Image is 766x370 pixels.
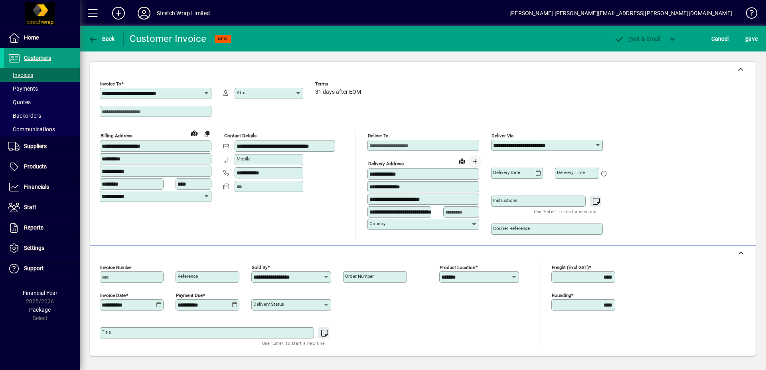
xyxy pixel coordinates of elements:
[4,157,80,177] a: Products
[315,89,361,95] span: 31 days after EOM
[8,113,41,119] span: Backorders
[368,133,389,139] mat-label: Deliver To
[237,156,251,162] mat-label: Mobile
[24,34,39,41] span: Home
[4,238,80,258] a: Settings
[614,36,661,42] span: ost & Email
[493,198,517,203] mat-label: Instructions
[493,226,530,231] mat-label: Courier Reference
[534,207,596,216] mat-hint: Use 'Enter' to start a new line
[369,221,385,226] mat-label: Country
[4,109,80,123] a: Backorders
[201,127,213,140] button: Copy to Delivery address
[178,273,198,279] mat-label: Reference
[745,36,748,42] span: S
[745,32,758,45] span: ave
[552,265,589,270] mat-label: Freight (excl GST)
[100,265,132,270] mat-label: Invoice number
[100,293,126,298] mat-label: Invoice date
[24,143,47,149] span: Suppliers
[4,259,80,279] a: Support
[509,7,732,20] div: [PERSON_NAME] [PERSON_NAME][EMAIL_ADDRESS][PERSON_NAME][DOMAIN_NAME]
[157,7,210,20] div: Stretch Wrap Limited
[478,353,525,368] button: Product History
[8,85,38,92] span: Payments
[188,127,201,139] a: View on map
[4,123,80,136] a: Communications
[4,68,80,82] a: Invoices
[130,32,207,45] div: Customer Invoice
[8,99,31,105] span: Quotes
[218,36,228,42] span: NEW
[701,354,734,367] span: Product
[24,55,51,61] span: Customers
[440,265,475,270] mat-label: Product location
[482,354,522,367] span: Product History
[743,32,760,46] button: Save
[176,293,203,298] mat-label: Payment due
[29,307,51,313] span: Package
[253,301,284,307] mat-label: Delivery status
[24,204,36,210] span: Staff
[86,32,117,46] button: Back
[4,137,80,156] a: Suppliers
[24,245,44,251] span: Settings
[252,265,267,270] mat-label: Sold by
[740,2,756,28] a: Knowledge Base
[4,82,80,95] a: Payments
[102,329,111,335] mat-label: Title
[610,32,665,46] button: Post & Email
[4,177,80,197] a: Financials
[628,36,632,42] span: P
[24,265,44,271] span: Support
[24,163,47,170] span: Products
[4,95,80,109] a: Quotes
[131,6,157,20] button: Profile
[709,32,731,46] button: Cancel
[24,224,43,231] span: Reports
[237,90,245,95] mat-label: Attn
[711,32,729,45] span: Cancel
[4,218,80,238] a: Reports
[88,36,115,42] span: Back
[8,72,33,78] span: Invoices
[552,293,571,298] mat-label: Rounding
[557,170,585,175] mat-label: Delivery time
[697,353,738,368] button: Product
[24,184,49,190] span: Financials
[262,338,325,348] mat-hint: Use 'Enter' to start a new line
[4,28,80,48] a: Home
[315,81,363,87] span: Terms
[468,155,481,168] button: Choose address
[4,198,80,218] a: Staff
[456,154,468,167] a: View on map
[106,6,131,20] button: Add
[493,170,520,175] mat-label: Delivery date
[100,81,121,87] mat-label: Invoice To
[8,126,55,133] span: Communications
[345,273,374,279] mat-label: Order number
[80,32,124,46] app-page-header-button: Back
[492,133,513,139] mat-label: Deliver via
[23,290,57,296] span: Financial Year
